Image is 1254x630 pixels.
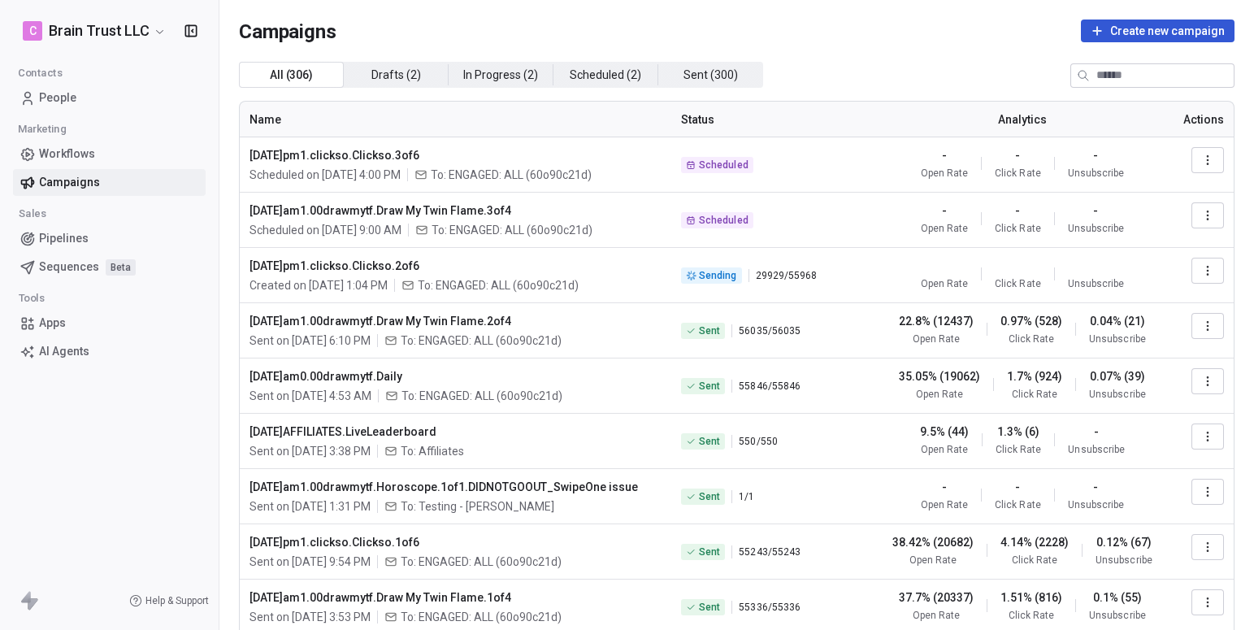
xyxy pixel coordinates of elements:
[1015,147,1020,163] span: -
[1068,498,1124,511] span: Unsubscribe
[249,368,662,385] span: [DATE]am0.00drawmytf.Daily
[249,388,371,404] span: Sent on [DATE] 4:53 AM
[699,435,720,448] span: Sent
[1089,388,1145,401] span: Unsubscribe
[892,534,974,550] span: 38.42% (20682)
[418,277,579,293] span: To: ENGAGED: ALL (60o90c21d)
[249,202,662,219] span: [DATE]am1.00drawmytf.Draw My Twin Flame.3of4
[49,20,150,41] span: Brain Trust LLC
[39,315,66,332] span: Apps
[699,545,720,558] span: Sent
[1068,443,1124,456] span: Unsubscribe
[1090,368,1145,385] span: 0.07% (39)
[942,147,947,163] span: -
[995,222,1040,235] span: Click Rate
[1068,277,1124,290] span: Unsubscribe
[401,554,562,570] span: To: ENGAGED: ALL (60o90c21d)
[739,490,754,503] span: 1 / 1
[1012,388,1057,401] span: Click Rate
[249,443,371,459] span: Sent on [DATE] 3:38 PM
[1012,554,1057,567] span: Click Rate
[13,310,206,337] a: Apps
[921,498,968,511] span: Open Rate
[249,313,662,329] span: [DATE]am1.00drawmytf.Draw My Twin Flame.2of4
[39,89,76,106] span: People
[683,67,738,84] span: Sent ( 300 )
[249,498,371,515] span: Sent on [DATE] 1:31 PM
[249,424,662,440] span: [DATE]AFFILIATES.LiveLeaderboard
[739,380,800,393] span: 55846 / 55846
[249,534,662,550] span: [DATE]pm1.clickso.Clickso.1of6
[401,388,562,404] span: To: ENGAGED: ALL (60o90c21d)
[1093,147,1098,163] span: -
[995,498,1040,511] span: Click Rate
[11,286,52,311] span: Tools
[13,85,206,111] a: People
[699,214,748,227] span: Scheduled
[570,67,641,84] span: Scheduled ( 2 )
[129,594,209,607] a: Help & Support
[13,141,206,167] a: Workflows
[1089,609,1145,622] span: Unsubscribe
[699,601,720,614] span: Sent
[1094,424,1099,440] span: -
[13,225,206,252] a: Pipelines
[1170,102,1234,137] th: Actions
[249,258,662,274] span: [DATE]pm1.clickso.Clickso.2of6
[997,424,1039,440] span: 1.3% (6)
[899,313,974,329] span: 22.8% (12437)
[921,167,968,180] span: Open Rate
[699,490,720,503] span: Sent
[1015,479,1020,495] span: -
[240,102,671,137] th: Name
[1093,202,1098,219] span: -
[11,202,54,226] span: Sales
[942,202,947,219] span: -
[913,609,960,622] span: Open Rate
[39,230,89,247] span: Pipelines
[699,380,720,393] span: Sent
[401,443,464,459] span: To: Affiliates
[942,479,947,495] span: -
[13,169,206,196] a: Campaigns
[699,324,720,337] span: Sent
[249,479,662,495] span: [DATE]am1.00drawmytf.Horoscope.1of1.DIDNOTGOOUT_SwipeOne issue
[39,343,89,360] span: AI Agents
[1068,222,1124,235] span: Unsubscribe
[1089,332,1145,345] span: Unsubscribe
[432,222,592,238] span: To: ENGAGED: ALL (60o90c21d)
[739,435,777,448] span: 550 / 550
[249,147,662,163] span: [DATE]pm1.clickso.Clickso.3of6
[1096,534,1152,550] span: 0.12% (67)
[20,17,170,45] button: CBrain Trust LLC
[739,601,800,614] span: 55336 / 55336
[249,167,401,183] span: Scheduled on [DATE] 4:00 PM
[874,102,1169,137] th: Analytics
[913,332,960,345] span: Open Rate
[39,174,100,191] span: Campaigns
[909,554,957,567] span: Open Rate
[1000,589,1062,606] span: 1.51% (816)
[39,259,99,276] span: Sequences
[995,277,1040,290] span: Click Rate
[1009,332,1054,345] span: Click Rate
[699,159,748,172] span: Scheduled
[13,338,206,365] a: AI Agents
[249,609,371,625] span: Sent on [DATE] 3:53 PM
[1093,589,1142,606] span: 0.1% (55)
[249,222,401,238] span: Scheduled on [DATE] 9:00 AM
[756,269,817,282] span: 29929 / 55968
[1096,554,1152,567] span: Unsubscribe
[39,146,95,163] span: Workflows
[29,23,37,39] span: C
[11,117,73,141] span: Marketing
[11,61,70,85] span: Contacts
[249,554,371,570] span: Sent on [DATE] 9:54 PM
[921,277,968,290] span: Open Rate
[249,332,371,349] span: Sent on [DATE] 6:10 PM
[699,269,736,282] span: Sending
[401,609,562,625] span: To: ENGAGED: ALL (60o90c21d)
[995,167,1040,180] span: Click Rate
[371,67,421,84] span: Drafts ( 2 )
[671,102,874,137] th: Status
